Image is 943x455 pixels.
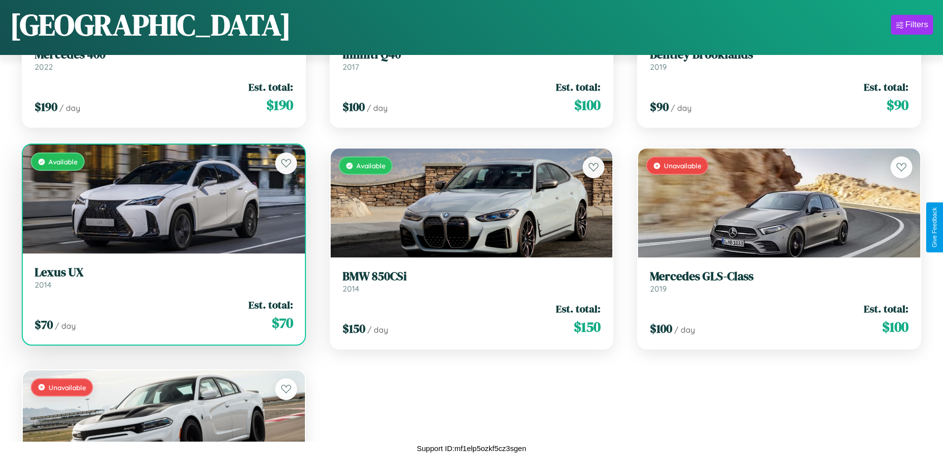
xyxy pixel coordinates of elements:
[650,269,908,294] a: Mercedes GLS-Class2019
[35,99,57,115] span: $ 190
[248,298,293,312] span: Est. total:
[35,280,51,290] span: 2014
[931,207,938,248] div: Give Feedback
[664,161,701,170] span: Unavailable
[574,317,600,337] span: $ 150
[905,20,928,30] div: Filters
[35,48,293,72] a: Mercedes 4002022
[356,161,386,170] span: Available
[671,103,692,113] span: / day
[343,48,601,62] h3: Infiniti Q40
[248,80,293,94] span: Est. total:
[556,302,600,316] span: Est. total:
[35,316,53,333] span: $ 70
[864,80,908,94] span: Est. total:
[343,269,601,284] h3: BMW 850CSi
[343,48,601,72] a: Infiniti Q402017
[650,320,672,337] span: $ 100
[35,265,293,280] h3: Lexus UX
[650,269,908,284] h3: Mercedes GLS-Class
[49,383,86,392] span: Unavailable
[367,103,388,113] span: / day
[10,4,291,45] h1: [GEOGRAPHIC_DATA]
[650,99,669,115] span: $ 90
[343,62,359,72] span: 2017
[887,95,908,115] span: $ 90
[55,321,76,331] span: / day
[574,95,600,115] span: $ 100
[417,442,526,455] p: Support ID: mf1elp5ozkf5cz3sgen
[343,99,365,115] span: $ 100
[891,15,933,35] button: Filters
[343,284,359,294] span: 2014
[343,269,601,294] a: BMW 850CSi2014
[864,302,908,316] span: Est. total:
[882,317,908,337] span: $ 100
[674,325,695,335] span: / day
[272,313,293,333] span: $ 70
[367,325,388,335] span: / day
[59,103,80,113] span: / day
[556,80,600,94] span: Est. total:
[343,320,365,337] span: $ 150
[35,62,53,72] span: 2022
[650,48,908,62] h3: Bentley Brooklands
[49,157,78,166] span: Available
[650,284,667,294] span: 2019
[266,95,293,115] span: $ 190
[650,62,667,72] span: 2019
[35,48,293,62] h3: Mercedes 400
[650,48,908,72] a: Bentley Brooklands2019
[35,265,293,290] a: Lexus UX2014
